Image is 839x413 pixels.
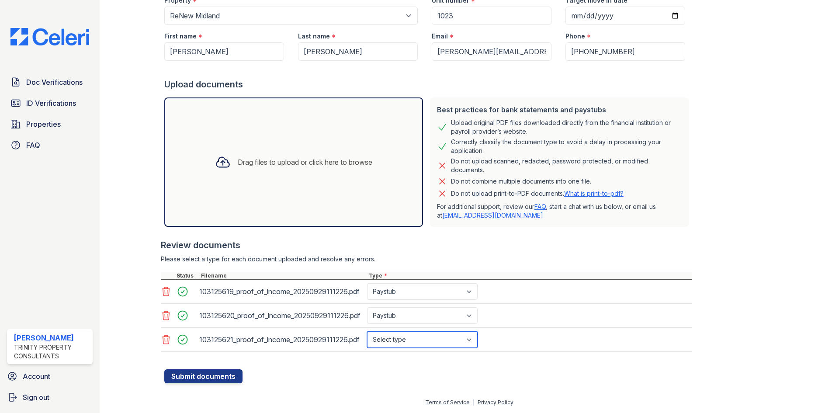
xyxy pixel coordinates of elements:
[14,333,89,343] div: [PERSON_NAME]
[437,202,682,220] p: For additional support, review our , start a chat with us below, or email us at
[451,189,624,198] p: Do not upload print-to-PDF documents.
[26,77,83,87] span: Doc Verifications
[26,140,40,150] span: FAQ
[451,118,682,136] div: Upload original PDF files downloaded directly from the financial institution or payroll provider’...
[437,104,682,115] div: Best practices for bank statements and paystubs
[565,32,585,41] label: Phone
[442,212,543,219] a: [EMAIL_ADDRESS][DOMAIN_NAME]
[473,399,475,406] div: |
[26,119,61,129] span: Properties
[199,333,364,347] div: 103125621_proof_of_income_20250929111226.pdf
[14,343,89,361] div: Trinity Property Consultants
[199,309,364,323] div: 103125620_proof_of_income_20250929111226.pdf
[26,98,76,108] span: ID Verifications
[432,32,448,41] label: Email
[3,389,96,406] a: Sign out
[564,190,624,197] a: What is print-to-pdf?
[534,203,546,210] a: FAQ
[298,32,330,41] label: Last name
[7,73,93,91] a: Doc Verifications
[199,272,367,279] div: Filename
[7,136,93,154] a: FAQ
[164,369,243,383] button: Submit documents
[478,399,513,406] a: Privacy Policy
[23,392,49,403] span: Sign out
[451,176,591,187] div: Do not combine multiple documents into one file.
[451,157,682,174] div: Do not upload scanned, redacted, password protected, or modified documents.
[164,32,197,41] label: First name
[199,285,364,298] div: 103125619_proof_of_income_20250929111226.pdf
[23,371,50,382] span: Account
[425,399,470,406] a: Terms of Service
[161,239,692,251] div: Review documents
[238,157,372,167] div: Drag files to upload or click here to browse
[3,368,96,385] a: Account
[451,138,682,155] div: Correctly classify the document type to avoid a delay in processing your application.
[7,94,93,112] a: ID Verifications
[175,272,199,279] div: Status
[3,28,96,45] img: CE_Logo_Blue-a8612792a0a2168367f1c8372b55b34899dd931a85d93a1a3d3e32e68fde9ad4.png
[367,272,692,279] div: Type
[161,255,692,264] div: Please select a type for each document uploaded and resolve any errors.
[164,78,692,90] div: Upload documents
[7,115,93,133] a: Properties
